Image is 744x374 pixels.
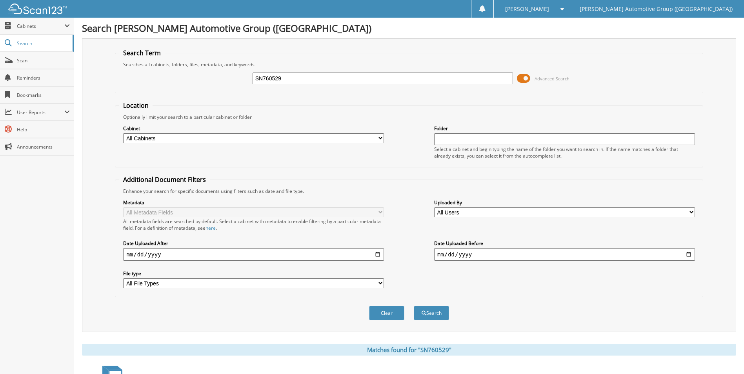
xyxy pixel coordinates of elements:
[123,240,384,247] label: Date Uploaded After
[17,92,70,98] span: Bookmarks
[17,40,69,47] span: Search
[8,4,67,14] img: scan123-logo-white.svg
[17,23,64,29] span: Cabinets
[123,125,384,132] label: Cabinet
[119,61,699,68] div: Searches all cabinets, folders, files, metadata, and keywords
[119,49,165,57] legend: Search Term
[17,109,64,116] span: User Reports
[505,7,549,11] span: [PERSON_NAME]
[580,7,733,11] span: [PERSON_NAME] Automotive Group ([GEOGRAPHIC_DATA])
[369,306,404,320] button: Clear
[17,57,70,64] span: Scan
[535,76,569,82] span: Advanced Search
[434,125,695,132] label: Folder
[17,126,70,133] span: Help
[17,74,70,81] span: Reminders
[119,101,153,110] legend: Location
[123,270,384,277] label: File type
[123,218,384,231] div: All metadata fields are searched by default. Select a cabinet with metadata to enable filtering b...
[82,22,736,34] h1: Search [PERSON_NAME] Automotive Group ([GEOGRAPHIC_DATA])
[123,248,384,261] input: start
[119,114,699,120] div: Optionally limit your search to a particular cabinet or folder
[434,199,695,206] label: Uploaded By
[119,188,699,194] div: Enhance your search for specific documents using filters such as date and file type.
[123,199,384,206] label: Metadata
[17,143,70,150] span: Announcements
[82,344,736,356] div: Matches found for "SN760529"
[414,306,449,320] button: Search
[119,175,210,184] legend: Additional Document Filters
[434,146,695,159] div: Select a cabinet and begin typing the name of the folder you want to search in. If the name match...
[206,225,216,231] a: here
[434,240,695,247] label: Date Uploaded Before
[434,248,695,261] input: end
